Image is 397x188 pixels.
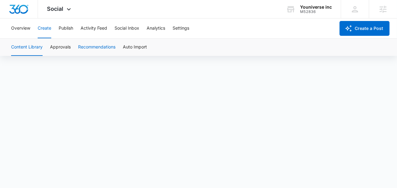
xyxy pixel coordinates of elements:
button: Recommendations [78,39,115,56]
button: Approvals [50,39,71,56]
button: Overview [11,19,30,38]
button: Analytics [147,19,165,38]
button: Social Inbox [115,19,139,38]
button: Create a Post [340,21,390,36]
button: Settings [173,19,189,38]
button: Auto Import [123,39,147,56]
button: Activity Feed [81,19,107,38]
button: Create [38,19,51,38]
button: Publish [59,19,73,38]
button: Content Library [11,39,43,56]
span: Social [47,6,64,12]
div: account name [300,5,332,10]
div: account id [300,10,332,14]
